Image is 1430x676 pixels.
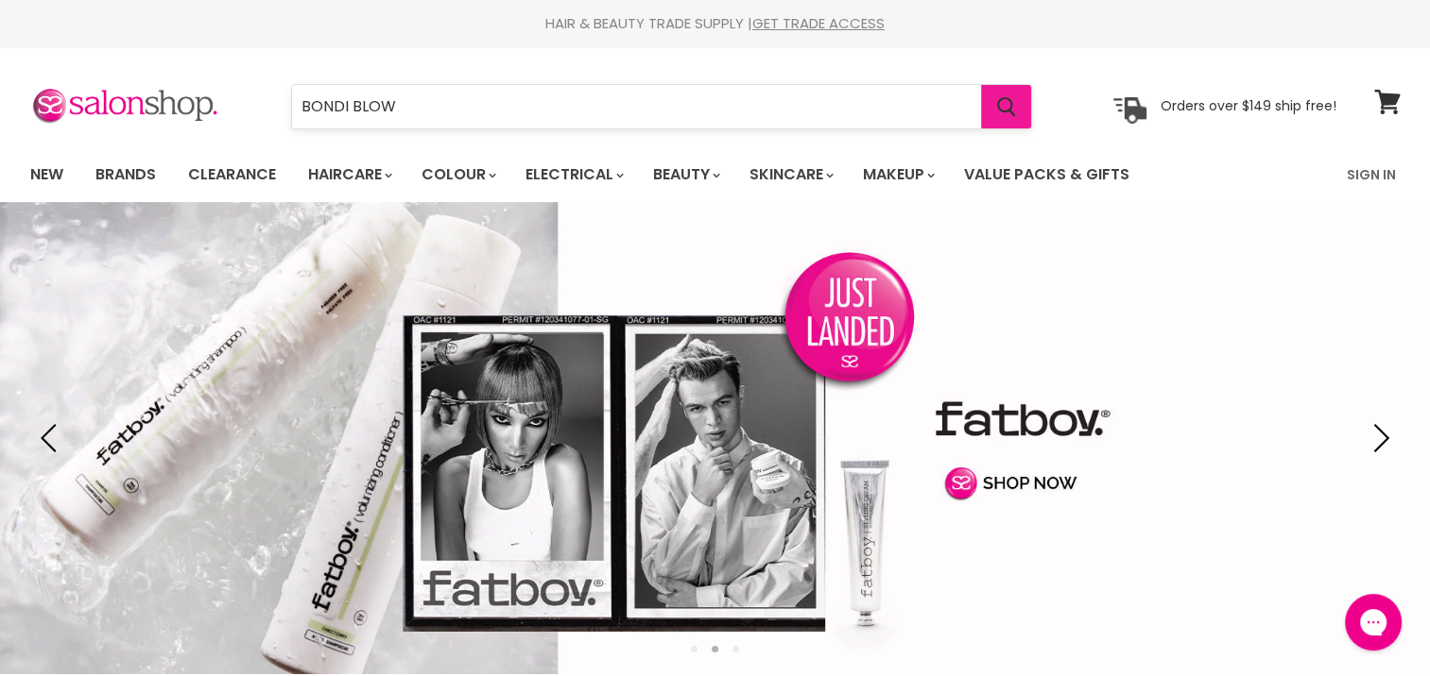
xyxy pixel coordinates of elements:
ul: Main menu [16,147,1240,202]
div: HAIR & BEAUTY TRADE SUPPLY | [7,14,1424,33]
a: Electrical [511,155,635,194]
li: Page dot 2 [712,646,718,652]
button: Search [981,85,1031,128]
a: Value Packs & Gifts [950,155,1144,194]
a: New [16,155,78,194]
a: Haircare [294,155,404,194]
a: GET TRADE ACCESS [752,13,885,33]
button: Next [1359,419,1397,457]
input: Search [292,85,981,128]
li: Page dot 1 [691,646,698,652]
p: Orders over $149 ship free! [1161,97,1336,114]
a: Skincare [735,155,845,194]
li: Page dot 3 [732,646,739,652]
a: Colour [407,155,508,194]
a: Makeup [849,155,946,194]
a: Sign In [1335,155,1407,194]
form: Product [291,84,1032,129]
button: Previous [33,419,71,457]
a: Beauty [639,155,732,194]
nav: Main [7,147,1424,202]
a: Brands [81,155,170,194]
iframe: Gorgias live chat messenger [1335,587,1411,657]
a: Clearance [174,155,290,194]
